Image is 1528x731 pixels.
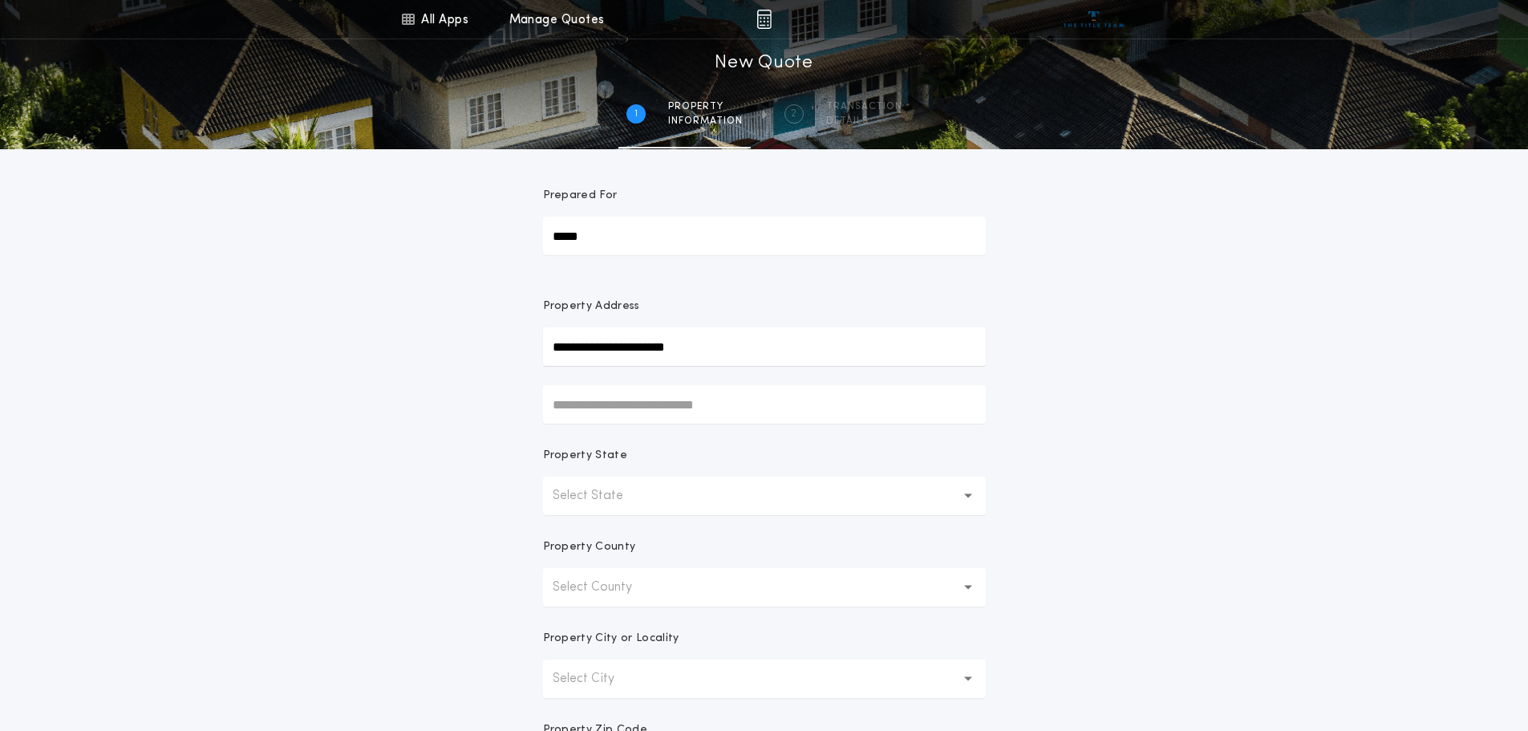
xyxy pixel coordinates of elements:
p: Select State [553,486,649,506]
p: Property City or Locality [543,631,679,647]
h1: New Quote [715,51,813,76]
span: Property [668,100,743,113]
input: Prepared For [543,217,986,255]
p: Select City [553,669,640,688]
p: Property Address [543,298,986,315]
h2: 1 [634,108,638,120]
p: Select County [553,578,658,597]
img: vs-icon [1064,11,1124,27]
button: Select City [543,660,986,698]
span: information [668,115,743,128]
span: details [826,115,902,128]
img: img [756,10,772,29]
p: Property County [543,539,636,555]
button: Select State [543,477,986,515]
p: Prepared For [543,188,618,204]
p: Property State [543,448,627,464]
h2: 2 [791,108,796,120]
span: Transaction [826,100,902,113]
button: Select County [543,568,986,607]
